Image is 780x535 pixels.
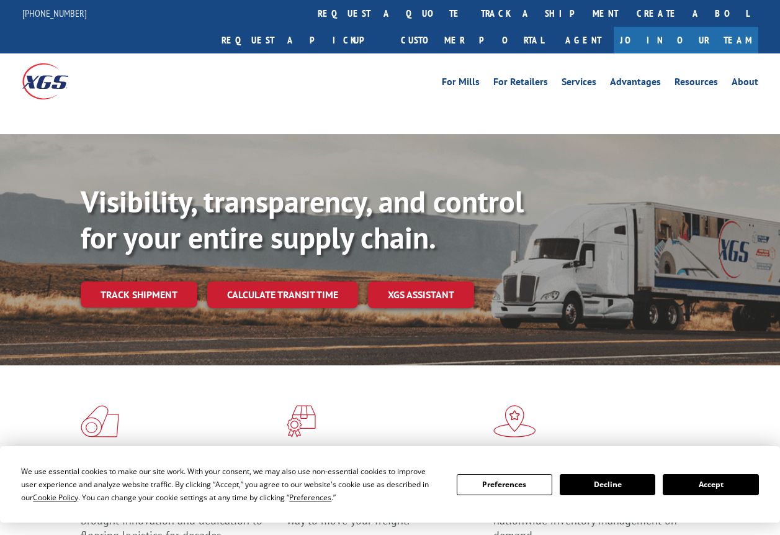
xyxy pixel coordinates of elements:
[493,405,536,437] img: xgs-icon-flagship-distribution-model-red
[21,465,441,504] div: We use essential cookies to make our site work. With your consent, we may also use non-essential ...
[675,77,718,91] a: Resources
[392,27,553,53] a: Customer Portal
[212,27,392,53] a: Request a pickup
[562,77,596,91] a: Services
[81,182,524,257] b: Visibility, transparency, and control for your entire supply chain.
[22,7,87,19] a: [PHONE_NUMBER]
[610,77,661,91] a: Advantages
[81,405,119,437] img: xgs-icon-total-supply-chain-intelligence-red
[81,281,197,308] a: Track shipment
[560,474,655,495] button: Decline
[289,492,331,503] span: Preferences
[368,281,474,308] a: XGS ASSISTANT
[442,77,480,91] a: For Mills
[457,474,552,495] button: Preferences
[663,474,758,495] button: Accept
[553,27,614,53] a: Agent
[33,492,78,503] span: Cookie Policy
[732,77,758,91] a: About
[207,281,358,308] a: Calculate transit time
[493,77,548,91] a: For Retailers
[287,405,316,437] img: xgs-icon-focused-on-flooring-red
[614,27,758,53] a: Join Our Team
